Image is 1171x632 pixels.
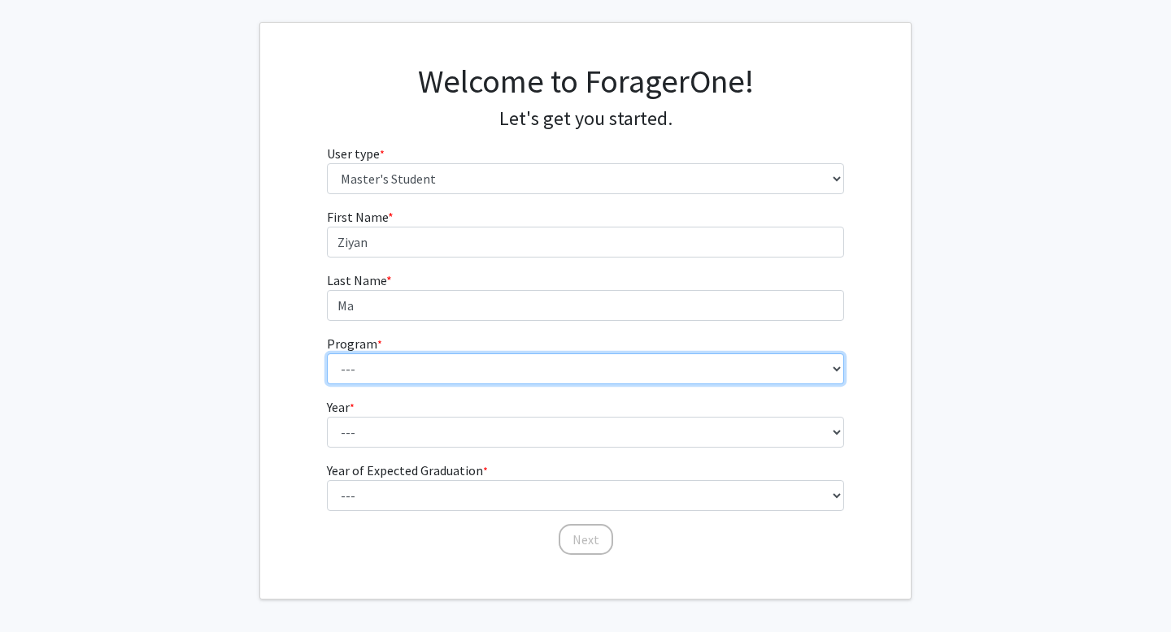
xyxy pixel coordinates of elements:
iframe: Chat [12,559,69,620]
label: Program [327,334,382,353]
span: Last Name [327,272,386,288]
span: First Name [327,209,388,225]
button: Next [559,524,613,555]
label: Year of Expected Graduation [327,461,488,480]
label: Year [327,397,355,417]
h1: Welcome to ForagerOne! [327,62,845,101]
h4: Let's get you started. [327,107,845,131]
label: User type [327,144,385,163]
